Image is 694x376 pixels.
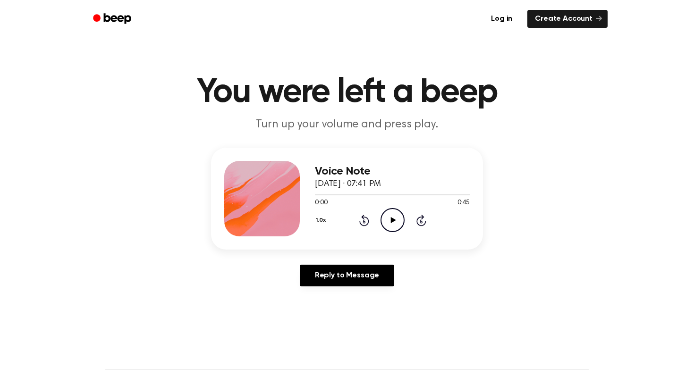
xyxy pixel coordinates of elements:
span: 0:00 [315,198,327,208]
a: Log in [482,8,522,30]
h3: Voice Note [315,165,470,178]
h1: You were left a beep [105,75,589,109]
a: Beep [86,10,140,28]
p: Turn up your volume and press play. [166,117,528,133]
button: 1.0x [315,212,329,228]
a: Create Account [527,10,608,28]
span: [DATE] · 07:41 PM [315,180,381,188]
span: 0:45 [457,198,470,208]
a: Reply to Message [300,265,394,286]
